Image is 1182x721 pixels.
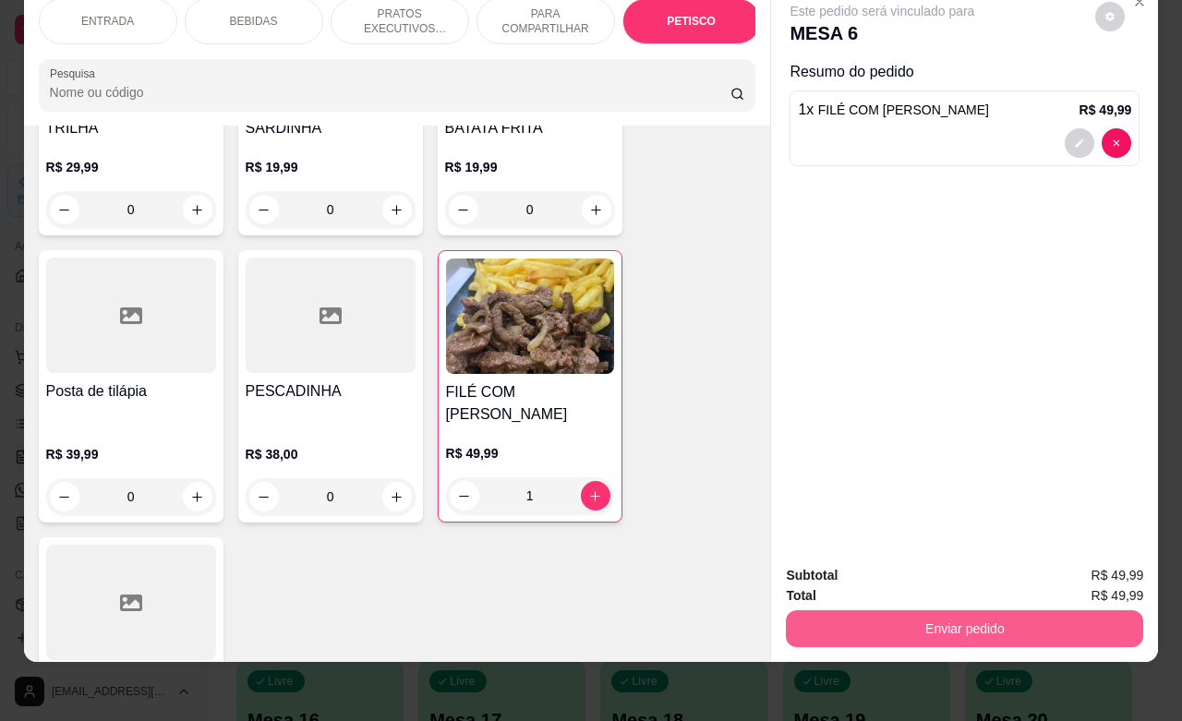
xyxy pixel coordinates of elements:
span: R$ 49,99 [1092,585,1144,606]
p: 1 x [798,99,989,121]
h4: BATATA FRITA [445,117,615,139]
p: R$ 19,99 [246,158,416,176]
img: product-image [446,258,614,374]
p: Resumo do pedido [790,61,1140,83]
h4: Posta de tilápia [46,380,216,403]
button: decrease-product-quantity [450,481,479,511]
button: Enviar pedido [786,610,1143,647]
button: increase-product-quantity [581,481,610,511]
p: R$ 38,00 [246,445,416,463]
h4: TRILHA [46,117,216,139]
button: increase-product-quantity [382,195,412,224]
h4: FILÉ COM [PERSON_NAME] [446,381,614,426]
button: decrease-product-quantity [249,482,279,511]
p: R$ 29,99 [46,158,216,176]
button: decrease-product-quantity [1095,2,1125,31]
p: R$ 39,99 [46,445,216,463]
button: decrease-product-quantity [249,195,279,224]
p: Este pedido será vinculado para [790,2,974,20]
p: R$ 19,99 [445,158,615,176]
p: PARA COMPARTILHAR [492,6,599,36]
h4: SARDINHA [246,117,416,139]
button: decrease-product-quantity [50,195,79,224]
p: MESA 6 [790,20,974,46]
button: increase-product-quantity [582,195,611,224]
button: decrease-product-quantity [1065,128,1094,158]
label: Pesquisa [50,66,102,81]
strong: Subtotal [786,568,838,583]
button: decrease-product-quantity [1102,128,1131,158]
span: R$ 49,99 [1092,565,1144,585]
button: increase-product-quantity [183,482,212,511]
button: decrease-product-quantity [50,482,79,511]
span: FILÉ COM [PERSON_NAME] [818,102,989,117]
p: BEBIDAS [230,14,278,29]
p: R$ 49,99 [446,444,614,463]
p: PETISCO [667,14,716,29]
button: decrease-product-quantity [449,195,478,224]
p: ENTRADA [81,14,134,29]
strong: Total [786,588,815,603]
p: PRATOS EXECUTIVOS (INDIVIDUAIS) [346,6,453,36]
button: increase-product-quantity [382,482,412,511]
input: Pesquisa [50,83,730,102]
h4: PESCADINHA [246,380,416,403]
p: R$ 49,99 [1079,101,1132,119]
button: increase-product-quantity [183,195,212,224]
